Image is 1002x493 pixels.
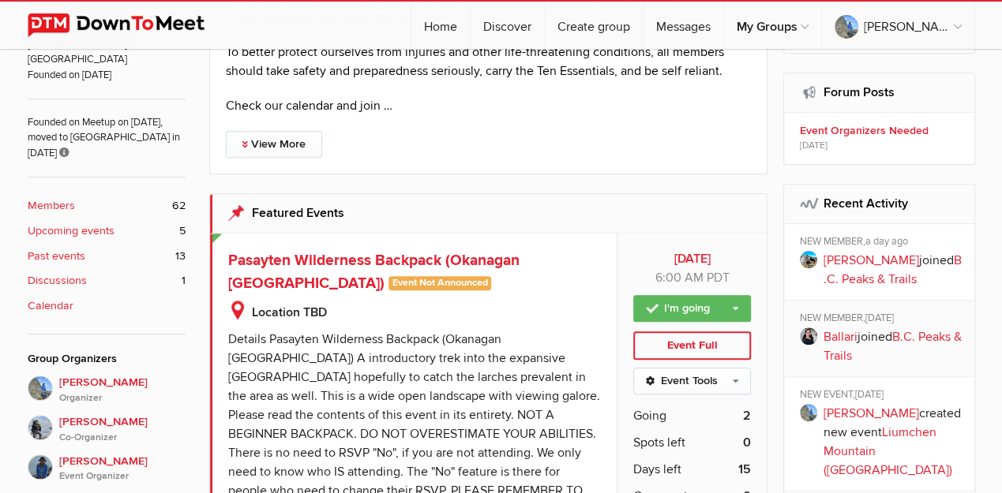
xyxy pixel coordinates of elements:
span: 62 [172,197,186,215]
p: joined [824,251,963,289]
div: NEW MEMBER, [800,235,963,251]
p: To better protect ourselves from injuries and other life-threatening conditions, all members shou... [226,43,752,80]
h2: Recent Activity [800,185,959,222]
a: [PERSON_NAME]Event Organizer [28,445,186,484]
div: NEW EVENT, [800,388,963,404]
b: [DATE] [633,249,751,268]
a: B.C. Peaks & Trails [824,329,962,364]
a: Discover [471,2,544,49]
a: Home [411,2,470,49]
a: Ballari [824,329,858,345]
a: I'm going [633,295,751,322]
a: Event Tools [633,368,751,394]
span: [PERSON_NAME] [59,374,186,405]
span: America/Vancouver [707,270,730,286]
a: Liumchen Mountain ([GEOGRAPHIC_DATA]) [824,424,952,478]
a: Discussions 1 [28,272,186,289]
a: Create group [545,2,643,49]
b: Past events [28,248,85,265]
div: Event Full [633,331,751,360]
p: Check our calendar and join … [226,96,752,115]
div: NEW MEMBER, [800,312,963,327]
p: joined [824,327,963,365]
span: [DATE] [800,139,827,153]
span: Spots left [633,433,685,452]
b: Event Organizers Needed [800,124,963,138]
b: Members [28,197,75,215]
i: Organizer [59,391,186,405]
i: Event Organizer [59,469,186,484]
a: [PERSON_NAME] [824,405,919,421]
span: Event Not Announced [388,276,492,290]
b: Discussions [28,272,87,289]
span: [PERSON_NAME] [59,413,186,445]
a: [PERSON_NAME] [822,2,974,49]
img: Wade H [28,415,53,440]
span: Founded on Meetup on [DATE], moved to [GEOGRAPHIC_DATA] in [DATE] [28,99,186,161]
div: Group Organizers [28,350,186,368]
b: 15 [738,460,751,479]
a: Calendar [28,297,186,315]
span: [DATE] [865,312,894,324]
span: [PERSON_NAME] [59,453,186,484]
span: 1 [182,272,186,289]
span: Pasayten Wilderness Backpack (Okanagan [GEOGRAPHIC_DATA]) [228,251,520,293]
span: 13 [175,248,186,265]
span: Going [633,406,666,425]
b: 0 [743,433,751,452]
img: Reiko T [28,454,53,480]
a: Messages [644,2,723,49]
a: [PERSON_NAME]Organizer [28,375,186,405]
a: Past events 13 [28,248,186,265]
b: 2 [743,406,751,425]
a: [PERSON_NAME]Co-Organizer [28,405,186,445]
p: created new event [824,404,963,480]
span: [DATE] [855,388,884,401]
span: Founded on [DATE] [28,68,186,83]
img: Andrew [28,375,53,401]
span: a day ago [865,235,908,248]
a: Upcoming events 5 [28,222,186,240]
a: View More [226,131,322,158]
img: DownToMeet [28,13,229,37]
a: Members 62 [28,197,186,215]
h2: Featured Events [228,194,752,232]
span: [GEOGRAPHIC_DATA], [GEOGRAPHIC_DATA] [28,37,186,68]
a: Event Organizers Needed [DATE] [784,113,974,164]
b: Upcoming events [28,222,114,240]
b: Calendar [28,297,73,315]
span: 5 [179,222,186,240]
span: Days left [633,460,681,479]
a: My Groups [724,2,821,49]
b: Location TBD [252,303,602,322]
span: 6:00 AM [655,270,704,286]
a: Forum Posts [824,84,895,100]
a: Pasayten Wilderness Backpack (Okanagan [GEOGRAPHIC_DATA]) Event Not Announced [228,251,520,293]
i: Co-Organizer [59,431,186,445]
a: [PERSON_NAME] [824,252,919,268]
